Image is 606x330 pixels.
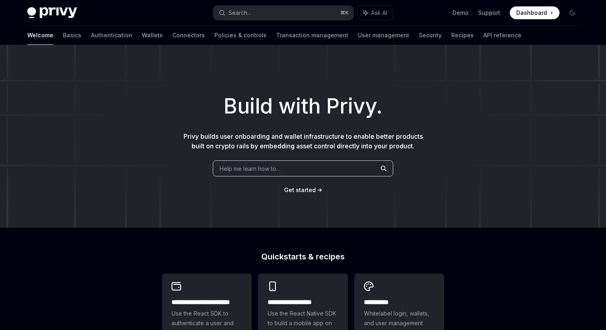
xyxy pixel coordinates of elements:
a: Basics [63,26,81,45]
h2: Quickstarts & recipes [162,253,444,261]
a: Wallets [142,26,163,45]
a: Authentication [91,26,132,45]
a: Recipes [451,26,474,45]
a: Get started [284,186,316,194]
span: Ask AI [371,9,387,17]
a: Support [478,9,500,17]
a: Dashboard [510,6,560,19]
span: ⌘ K [340,10,349,16]
span: Help me learn how to… [220,164,281,173]
a: User management [358,26,409,45]
a: Connectors [172,26,205,45]
h1: Build with Privy. [13,91,593,122]
a: Transaction management [276,26,348,45]
button: Ask AI [358,6,393,20]
button: Search...⌘K [213,6,353,20]
a: Demo [452,9,469,17]
span: Privy builds user onboarding and wallet infrastructure to enable better products built on crypto ... [184,132,423,150]
span: Get started [284,186,316,193]
button: Toggle dark mode [566,6,579,19]
img: dark logo [27,7,77,18]
a: Welcome [27,26,53,45]
span: Dashboard [516,9,547,17]
a: Policies & controls [214,26,267,45]
a: API reference [483,26,521,45]
div: Search... [228,8,251,18]
a: Security [419,26,442,45]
